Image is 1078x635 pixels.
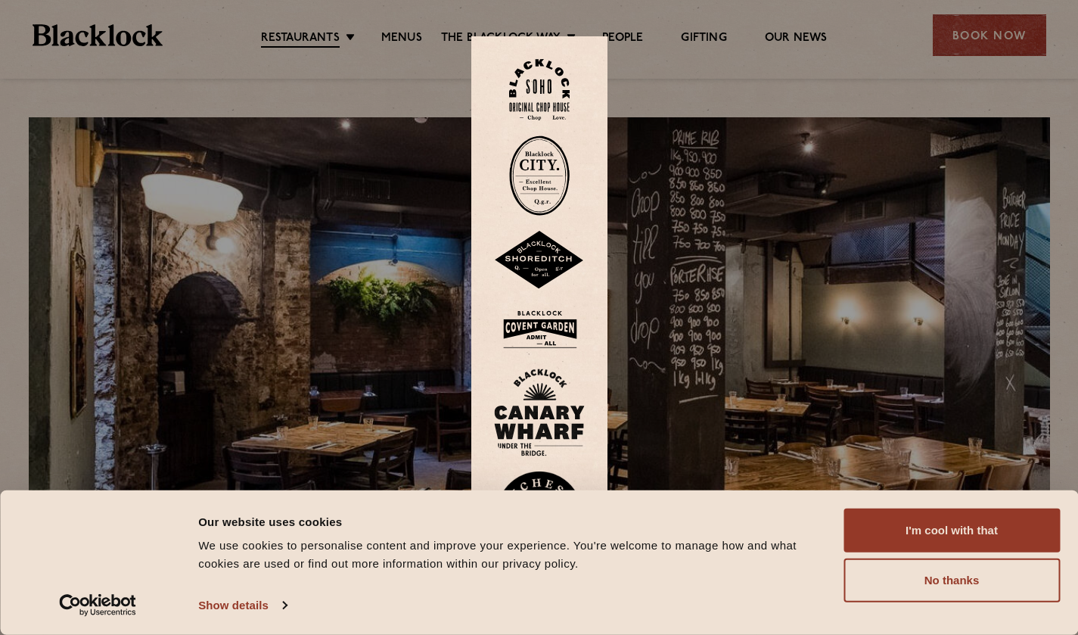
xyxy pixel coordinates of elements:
img: Shoreditch-stamp-v2-default.svg [494,231,585,290]
img: Soho-stamp-default.svg [509,59,570,120]
div: We use cookies to personalise content and improve your experience. You're welcome to manage how a... [198,537,826,573]
button: I'm cool with that [843,509,1060,553]
img: City-stamp-default.svg [509,135,570,216]
img: BL_Manchester_Logo-bleed.png [494,472,585,576]
a: Show details [198,594,286,617]
a: Usercentrics Cookiebot - opens in a new window [32,594,164,617]
img: BLA_1470_CoventGarden_Website_Solid.svg [494,305,585,354]
img: BL_CW_Logo_Website.svg [494,369,585,456]
div: Our website uses cookies [198,512,826,531]
button: No thanks [843,559,1060,602]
